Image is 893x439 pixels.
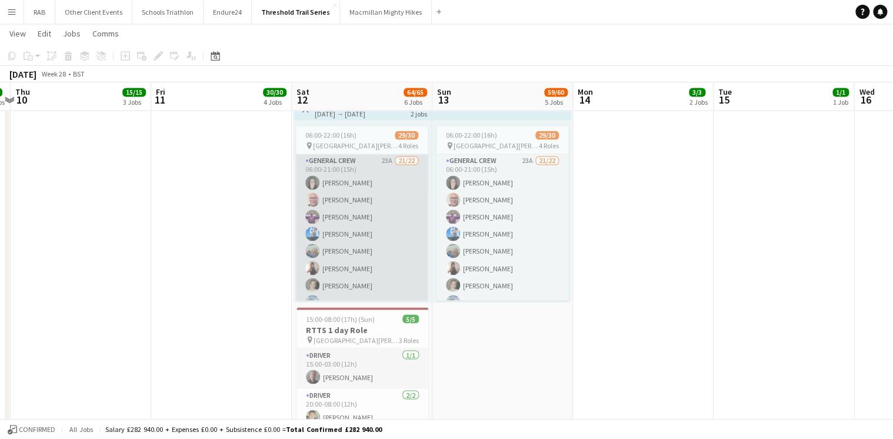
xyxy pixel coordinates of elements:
span: [GEOGRAPHIC_DATA][PERSON_NAME], [GEOGRAPHIC_DATA] [313,141,398,150]
span: Edit [38,28,51,39]
span: 59/60 [544,88,568,97]
span: Total Confirmed £282 940.00 [286,425,382,434]
button: RAB [24,1,55,24]
a: Edit [33,26,56,41]
span: 4 Roles [398,141,418,150]
span: Sun [437,87,451,97]
span: [GEOGRAPHIC_DATA][PERSON_NAME], [GEOGRAPHIC_DATA] [454,141,539,150]
span: 06:00-22:00 (16h) [305,131,356,139]
span: 16 [857,93,874,107]
span: 64/65 [404,88,427,97]
div: 3 Jobs [123,98,145,107]
span: 10 [14,93,30,107]
div: [DATE] → [DATE] [315,109,379,118]
span: Jobs [63,28,81,39]
span: 15 [717,93,732,107]
h3: RTTS 1 day Role [296,324,428,335]
app-card-role: Driver1/115:00-03:00 (12h)[PERSON_NAME] [296,348,428,388]
span: 15/15 [122,88,146,97]
span: Fri [156,87,165,97]
div: 2 jobs [411,108,427,118]
span: 5/5 [402,314,419,323]
a: Jobs [58,26,85,41]
div: Salary £282 940.00 + Expenses £0.00 + Subsistence £0.00 = [105,425,382,434]
span: 3/3 [689,88,705,97]
div: 1 Job [833,98,848,107]
span: [GEOGRAPHIC_DATA][PERSON_NAME], [GEOGRAPHIC_DATA] [314,335,399,344]
div: 6 Jobs [404,98,426,107]
span: All jobs [67,425,95,434]
span: Wed [859,87,874,97]
span: Mon [578,87,593,97]
span: Tue [718,87,732,97]
span: 13 [435,93,451,107]
div: 4 Jobs [264,98,286,107]
span: Comms [92,28,119,39]
app-job-card: 06:00-22:00 (16h)29/30 [GEOGRAPHIC_DATA][PERSON_NAME], [GEOGRAPHIC_DATA]4 RolesGeneral Crew23A21/... [436,126,568,300]
button: Confirmed [6,423,57,436]
span: 06:00-22:00 (16h) [446,131,497,139]
span: Thu [15,87,30,97]
app-job-card: 06:00-22:00 (16h)29/30 [GEOGRAPHIC_DATA][PERSON_NAME], [GEOGRAPHIC_DATA]4 RolesGeneral Crew23A21/... [296,126,428,300]
div: BST [73,69,85,78]
span: Week 28 [39,69,68,78]
button: Schools Triathlon [132,1,204,24]
a: Comms [88,26,124,41]
span: Sat [296,87,309,97]
div: 2 Jobs [689,98,708,107]
div: [DATE] [9,68,36,80]
a: View [5,26,31,41]
button: Macmillan Mighty Hikes [340,1,432,24]
span: 30/30 [263,88,286,97]
span: 29/30 [535,131,559,139]
span: 14 [576,93,593,107]
span: 3 Roles [399,335,419,344]
span: 11 [154,93,165,107]
span: 4 Roles [539,141,559,150]
span: 29/30 [395,131,418,139]
span: 1/1 [832,88,849,97]
button: Endure24 [204,1,252,24]
span: 15:00-08:00 (17h) (Sun) [306,314,375,323]
button: Other Client Events [55,1,132,24]
span: View [9,28,26,39]
span: Confirmed [19,425,55,434]
span: 12 [295,93,309,107]
button: Threshold Trail Series [252,1,340,24]
div: 5 Jobs [545,98,567,107]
